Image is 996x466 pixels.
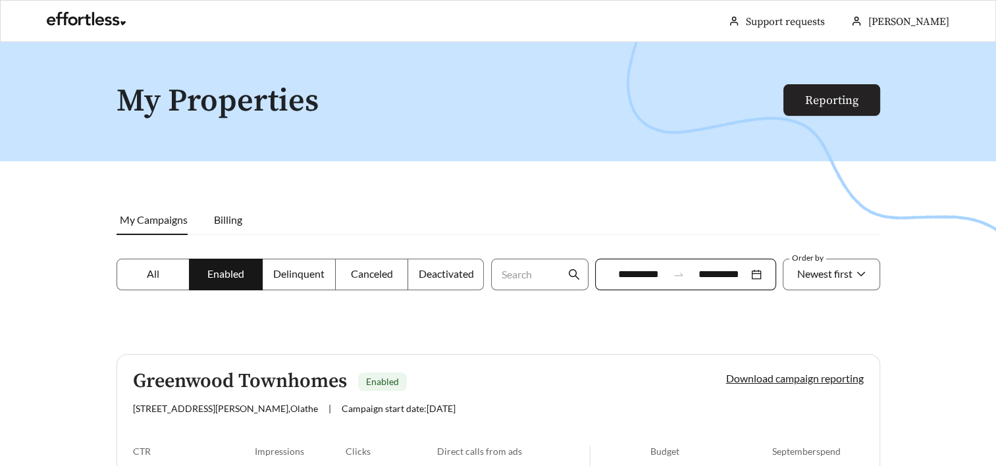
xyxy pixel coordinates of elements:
[366,376,399,387] span: Enabled
[342,403,456,414] span: Campaign start date: [DATE]
[772,446,864,457] div: September spend
[437,446,589,457] div: Direct calls from ads
[346,446,437,457] div: Clicks
[147,267,159,280] span: All
[650,446,772,457] div: Budget
[328,403,331,414] span: |
[133,371,347,392] h5: Greenwood Townhomes
[568,269,580,280] span: search
[418,267,473,280] span: Deactivated
[797,267,852,280] span: Newest first
[133,446,255,457] div: CTR
[746,15,825,28] a: Support requests
[673,269,685,280] span: swap-right
[351,267,393,280] span: Canceled
[207,267,244,280] span: Enabled
[783,84,880,116] button: Reporting
[117,84,785,119] h1: My Properties
[133,403,318,414] span: [STREET_ADDRESS][PERSON_NAME] , Olathe
[273,267,325,280] span: Delinquent
[726,372,864,384] a: Download campaign reporting
[805,93,858,108] a: Reporting
[255,446,346,457] div: Impressions
[120,213,188,226] span: My Campaigns
[214,213,242,226] span: Billing
[868,15,949,28] span: [PERSON_NAME]
[673,269,685,280] span: to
